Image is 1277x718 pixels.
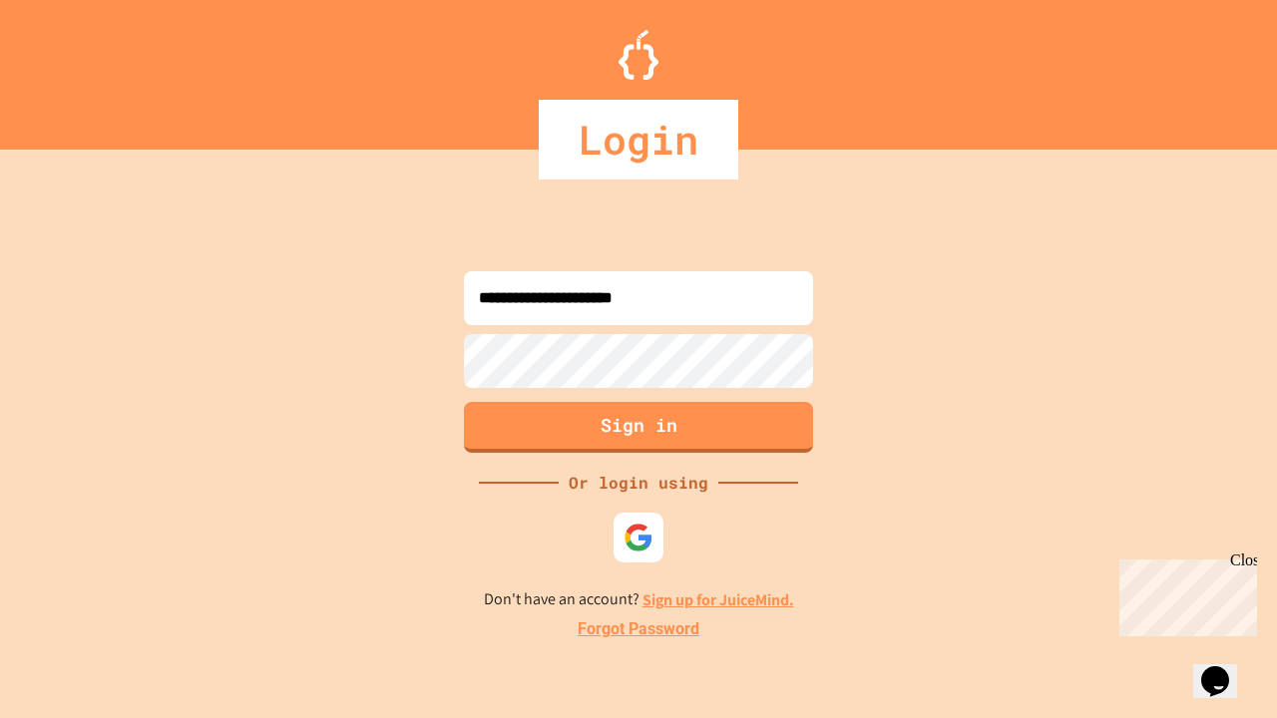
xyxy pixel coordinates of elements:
div: Chat with us now!Close [8,8,138,127]
iframe: chat widget [1111,551,1257,636]
img: google-icon.svg [624,523,653,552]
img: Logo.svg [619,30,658,80]
p: Don't have an account? [484,587,794,612]
div: Login [539,100,738,179]
a: Forgot Password [578,617,699,641]
button: Sign in [464,402,813,453]
div: Or login using [559,471,718,495]
a: Sign up for JuiceMind. [642,589,794,610]
iframe: chat widget [1193,638,1257,698]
